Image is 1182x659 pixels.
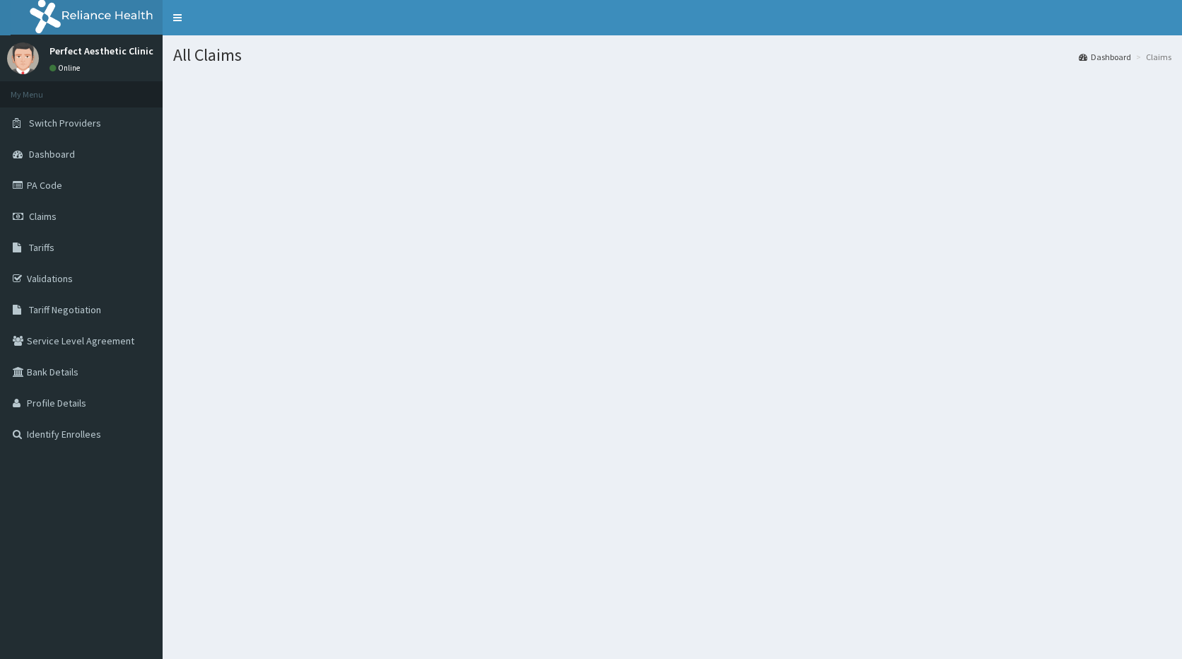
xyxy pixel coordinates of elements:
[7,42,39,74] img: User Image
[29,148,75,161] span: Dashboard
[173,46,1171,64] h1: All Claims
[49,46,153,56] p: Perfect Aesthetic Clinic
[29,210,57,223] span: Claims
[1079,51,1131,63] a: Dashboard
[49,63,83,73] a: Online
[29,303,101,316] span: Tariff Negotiation
[29,117,101,129] span: Switch Providers
[1133,51,1171,63] li: Claims
[29,241,54,254] span: Tariffs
